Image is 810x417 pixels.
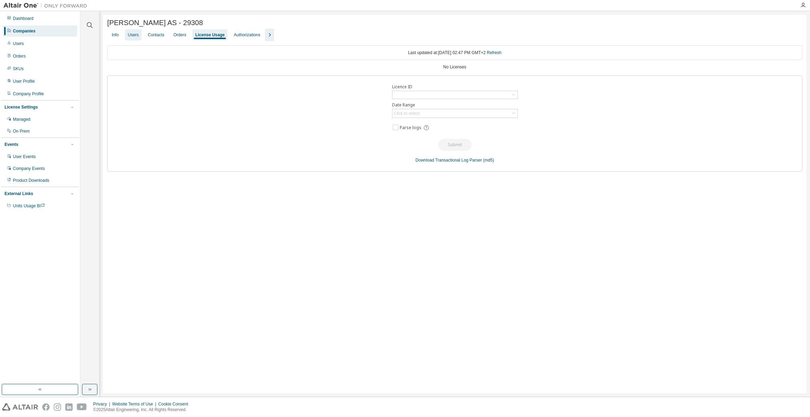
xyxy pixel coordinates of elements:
[394,111,420,116] div: Click to select
[112,32,119,38] div: Info
[107,45,802,60] div: Last updated at: [DATE] 02:47 PM GMT+2
[5,104,38,110] div: License Settings
[234,32,260,38] div: Authorizations
[158,401,192,407] div: Cookie Consent
[128,32,139,38] div: Users
[13,91,44,97] div: Company Profile
[13,79,35,84] div: User Profile
[13,117,30,122] div: Managed
[5,142,18,147] div: Events
[42,403,50,411] img: facebook.svg
[13,203,45,208] span: Units Usage BI
[13,28,36,34] div: Companies
[13,66,24,72] div: SKUs
[438,139,472,151] button: Submit
[415,158,482,163] a: Download Transactional Log Parser
[93,401,112,407] div: Privacy
[13,53,26,59] div: Orders
[107,19,203,27] span: [PERSON_NAME] AS - 29308
[13,178,49,183] div: Product Downloads
[77,403,87,411] img: youtube.svg
[3,2,91,9] img: Altair One
[13,16,34,21] div: Dashboard
[392,102,518,108] label: Date Range
[2,403,38,411] img: altair_logo.svg
[148,32,164,38] div: Contacts
[13,154,36,159] div: User Events
[195,32,224,38] div: License Usage
[5,191,33,196] div: External Links
[392,109,517,118] div: Click to select
[13,166,45,171] div: Company Events
[65,403,73,411] img: linkedin.svg
[487,50,501,55] a: Refresh
[483,158,494,163] a: (md5)
[400,125,421,131] span: Parse logs
[392,84,518,90] label: Licence ID
[13,128,30,134] div: On Prem
[93,407,192,413] p: © 2025 Altair Engineering, Inc. All Rights Reserved.
[112,401,158,407] div: Website Terms of Use
[174,32,186,38] div: Orders
[13,41,24,46] div: Users
[54,403,61,411] img: instagram.svg
[107,64,802,70] div: No Licenses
